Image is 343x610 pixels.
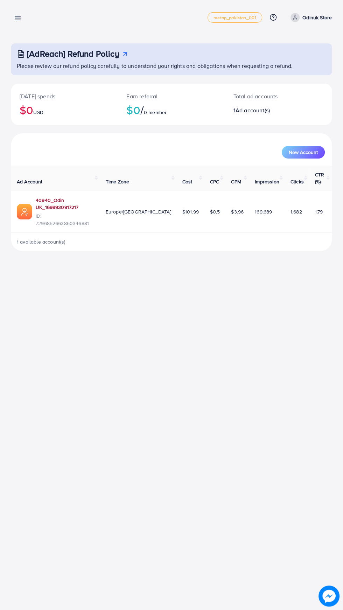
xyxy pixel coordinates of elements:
p: Earn referral [126,92,216,100]
span: Ad account(s) [236,106,270,114]
span: Cost [182,178,192,185]
h3: [AdReach] Refund Policy [27,49,119,59]
span: Impression [255,178,279,185]
span: $3.96 [231,208,244,215]
img: image [318,586,339,607]
span: Ad Account [17,178,43,185]
span: Europe/[GEOGRAPHIC_DATA] [106,208,171,215]
span: 1.79 [315,208,323,215]
span: $0.5 [210,208,220,215]
span: CTR (%) [315,171,324,185]
p: [DATE] spends [20,92,110,100]
p: Total ad accounts [233,92,297,100]
span: 169,689 [255,208,272,215]
span: $101.99 [182,208,199,215]
span: 1 available account(s) [17,238,66,245]
p: Odinuk Store [302,13,332,22]
span: CPC [210,178,219,185]
span: 1,682 [290,208,302,215]
h2: 1 [233,107,297,114]
button: New Account [282,146,325,159]
img: ic-ads-acc.e4c84228.svg [17,204,32,219]
p: Please review our refund policy carefully to understand your rights and obligations when requesti... [17,62,328,70]
a: Odinuk Store [288,13,332,22]
a: 40940_Odin UK_1698930917217 [36,197,94,211]
span: Time Zone [106,178,129,185]
a: metap_pakistan_001 [208,12,262,23]
span: New Account [289,150,318,155]
span: USD [33,109,43,116]
span: Clicks [290,178,304,185]
span: ID: 7296852663860346881 [36,212,94,227]
span: metap_pakistan_001 [213,15,256,20]
span: 0 member [144,109,167,116]
span: / [140,102,144,118]
span: CPM [231,178,241,185]
h2: $0 [20,103,110,117]
h2: $0 [126,103,216,117]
